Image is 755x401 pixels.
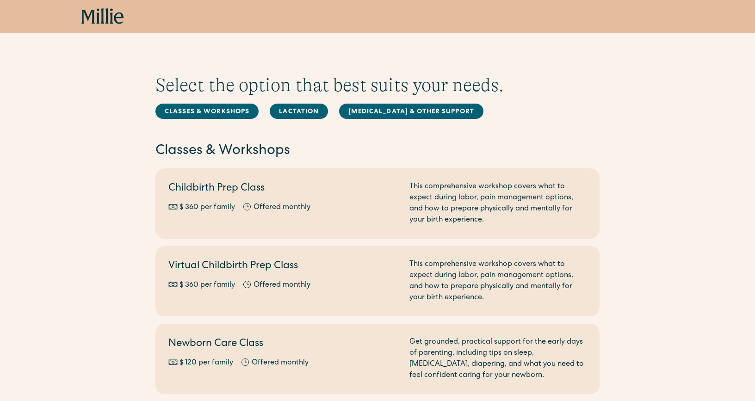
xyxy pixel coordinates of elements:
a: Virtual Childbirth Prep Class$ 360 per familyOffered monthlyThis comprehensive workshop covers wh... [155,246,600,316]
h2: Newborn Care Class [168,337,398,352]
div: Offered monthly [254,280,310,291]
div: $ 360 per family [179,202,235,213]
div: Get grounded, practical support for the early days of parenting, including tips on sleep, [MEDICA... [409,337,587,381]
div: This comprehensive workshop covers what to expect during labor, pain management options, and how ... [409,181,587,226]
a: Childbirth Prep Class$ 360 per familyOffered monthlyThis comprehensive workshop covers what to ex... [155,168,600,239]
a: Classes & Workshops [155,104,259,119]
div: This comprehensive workshop covers what to expect during labor, pain management options, and how ... [409,259,587,303]
a: Lactation [270,104,328,119]
h2: Classes & Workshops [155,142,600,161]
div: $ 120 per family [179,358,233,369]
h2: Virtual Childbirth Prep Class [168,259,398,274]
h2: Childbirth Prep Class [168,181,398,197]
div: Offered monthly [252,358,309,369]
div: $ 360 per family [179,280,235,291]
a: Newborn Care Class$ 120 per familyOffered monthlyGet grounded, practical support for the early da... [155,324,600,394]
a: [MEDICAL_DATA] & Other Support [339,104,483,119]
div: Offered monthly [254,202,310,213]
